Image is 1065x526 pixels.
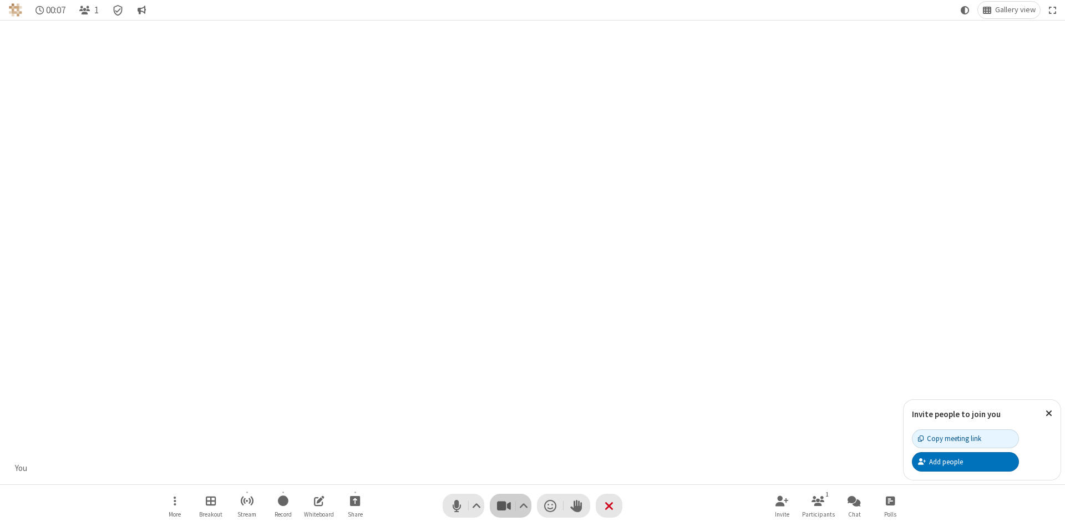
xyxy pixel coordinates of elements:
[490,494,531,518] button: Stop video (Alt+V)
[230,490,263,522] button: Start streaming
[9,3,22,17] img: QA Selenium DO NOT DELETE OR CHANGE
[848,511,861,518] span: Chat
[199,511,222,518] span: Breakout
[31,2,70,18] div: Timer
[266,490,300,522] button: Start recording
[338,490,372,522] button: Start sharing
[304,511,334,518] span: Whiteboard
[823,489,832,499] div: 1
[194,490,227,522] button: Manage Breakout Rooms
[802,511,835,518] span: Participants
[1037,400,1061,427] button: Close popover
[516,494,531,518] button: Video setting
[912,409,1001,419] label: Invite people to join you
[912,429,1019,448] button: Copy meeting link
[11,462,32,475] div: You
[74,2,103,18] button: Open participant list
[956,2,974,18] button: Using system theme
[94,5,99,16] span: 1
[443,494,484,518] button: Mute (Alt+A)
[469,494,484,518] button: Audio settings
[564,494,590,518] button: Raise hand
[802,490,835,522] button: Open participant list
[995,6,1036,14] span: Gallery view
[884,511,896,518] span: Polls
[978,2,1040,18] button: Change layout
[838,490,871,522] button: Open chat
[775,511,789,518] span: Invite
[918,433,981,444] div: Copy meeting link
[275,511,292,518] span: Record
[169,511,181,518] span: More
[596,494,622,518] button: End or leave meeting
[1044,2,1061,18] button: Fullscreen
[874,490,907,522] button: Open poll
[302,490,336,522] button: Open shared whiteboard
[348,511,363,518] span: Share
[237,511,256,518] span: Stream
[765,490,799,522] button: Invite participants (Alt+I)
[133,2,150,18] button: Conversation
[46,5,65,16] span: 00:07
[158,490,191,522] button: Open menu
[108,2,129,18] div: Meeting details Encryption enabled
[912,452,1019,471] button: Add people
[537,494,564,518] button: Send a reaction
